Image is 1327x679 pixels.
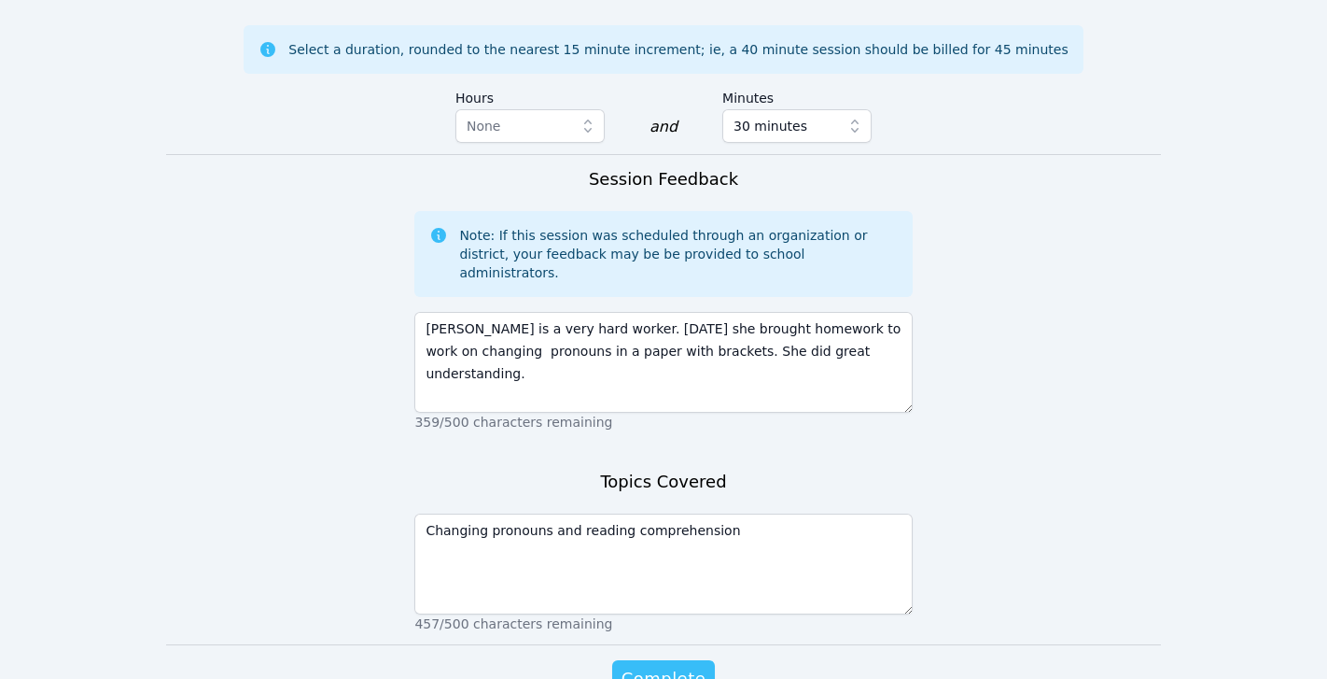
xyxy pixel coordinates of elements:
div: Note: If this session was scheduled through an organization or district, your feedback may be be ... [459,226,897,282]
button: None [455,109,605,143]
h3: Topics Covered [600,469,726,495]
label: Hours [455,81,605,109]
textarea: [PERSON_NAME] is a very hard worker. [DATE] she brought homework to work on changing pronouns in ... [414,312,912,413]
h3: Session Feedback [589,166,738,192]
label: Minutes [722,81,872,109]
textarea: Changing pronouns and reading comprehension [414,514,912,615]
div: and [650,116,677,138]
span: None [467,119,501,134]
div: Select a duration, rounded to the nearest 15 minute increment; ie, a 40 minute session should be ... [288,40,1068,59]
span: 30 minutes [733,115,807,137]
p: 457/500 characters remaining [414,615,912,633]
button: 30 minutes [722,109,872,143]
p: 359/500 characters remaining [414,413,912,431]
